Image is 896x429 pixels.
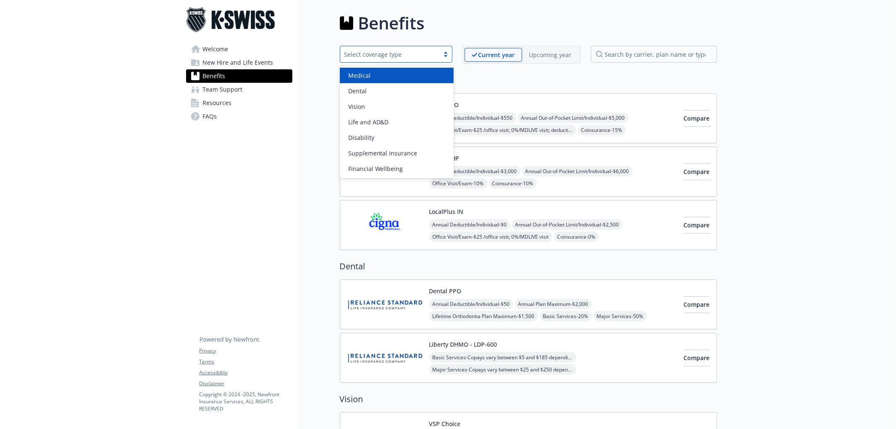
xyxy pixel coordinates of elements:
[429,166,520,176] span: Annual Deductible/Individual - $3,000
[429,419,461,428] button: VSP Choice
[429,113,516,123] span: Annual Deductible/Individual - $550
[200,369,292,376] a: Accessibility
[489,178,537,189] span: Coinsurance - 10%
[186,110,292,123] a: FAQs
[348,71,370,80] span: Medical
[347,207,423,243] img: CIGNA carrier logo
[348,164,403,173] span: Financial Wellbeing
[203,42,229,56] span: Welcome
[203,56,273,69] span: New Hire and Life Events
[429,311,538,321] span: Lifetime Orthodontia Plan Maximum - $1,500
[594,311,647,321] span: Major Services - 50%
[348,149,418,158] span: Supplemental Insurance
[554,232,599,242] span: Coinsurance - 0%
[348,87,367,95] span: Dental
[429,299,513,309] span: Annual Deductible/Individual - $50
[540,311,592,321] span: Basic Services - 20%
[529,50,572,59] p: Upcoming year
[200,347,292,355] a: Privacy
[348,118,389,126] span: Life and AD&D
[684,296,710,313] button: Compare
[429,364,576,375] span: Major Services - Copays vary between $25 and $250 depending on services
[200,391,292,412] p: Copyright © 2024 - 2025 , Newfront Insurance Services, ALL RIGHTS RESERVED
[512,219,623,230] span: Annual Out-of-Pocket Limit/Individual - $2,500
[684,300,710,308] span: Compare
[186,42,292,56] a: Welcome
[340,393,717,405] h2: Vision
[684,354,710,362] span: Compare
[203,83,243,96] span: Team Support
[347,287,423,322] img: Reliance Standard Life Insurance Company carrier logo
[429,125,576,135] span: Office Visit/Exam - $25 /office visit; 0%/MDLIVE visit; deductible does not apply
[203,69,226,83] span: Benefits
[522,166,633,176] span: Annual Out-of-Pocket Limit/Individual - $6,000
[340,260,717,273] h2: Dental
[429,207,464,216] button: LocalPlus IN
[591,46,717,63] input: search by carrier, plan name or type
[429,232,552,242] span: Office Visit/Exam - $25 /office visit; 0%/MDLIVE visit
[340,74,717,87] h2: Medical
[429,178,487,189] span: Office Visit/Exam - 10%
[578,125,626,135] span: Coinsurance - 15%
[348,102,365,111] span: Vision
[429,219,510,230] span: Annual Deductible/Individual - $0
[186,96,292,110] a: Resources
[186,69,292,83] a: Benefits
[478,50,515,59] p: Current year
[518,113,628,123] span: Annual Out-of-Pocket Limit/Individual - $5,000
[186,56,292,69] a: New Hire and Life Events
[429,340,497,349] button: Liberty DHMO - LDP-600
[200,358,292,366] a: Terms
[684,168,710,176] span: Compare
[429,287,462,295] button: Dental PPO
[684,110,710,127] button: Compare
[203,96,232,110] span: Resources
[348,133,374,142] span: Disability
[347,340,423,376] img: Reliance Standard Life Insurance Company carrier logo
[200,380,292,387] a: Disclaimer
[344,50,435,59] div: Select coverage type
[684,163,710,180] button: Compare
[684,114,710,122] span: Compare
[186,83,292,96] a: Team Support
[684,350,710,366] button: Compare
[429,352,576,363] span: Basic Services - Copays vary between $5 and $185 depending on specific services
[684,221,710,229] span: Compare
[203,110,217,123] span: FAQs
[358,11,425,36] h1: Benefits
[515,299,592,309] span: Annual Plan Maximum - $2,000
[684,217,710,234] button: Compare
